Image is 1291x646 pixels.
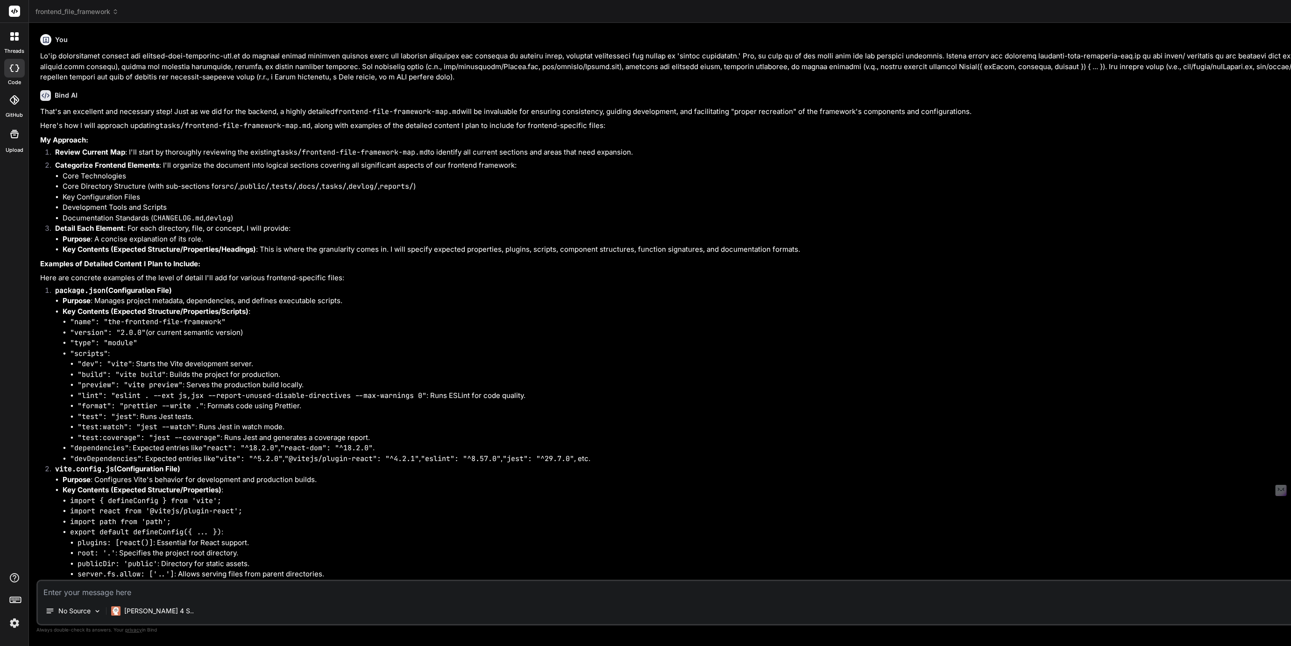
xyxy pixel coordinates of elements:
[7,615,22,631] img: settings
[70,443,129,453] code: "dependencies"
[78,548,115,558] code: root: '.'
[78,422,195,432] code: "test:watch": "jest --watch"
[35,7,119,16] span: frontend_file_framework
[78,569,174,579] code: server.fs.allow: ['..']
[40,259,200,268] strong: Examples of Detailed Content I Plan to Include:
[55,464,180,473] strong: (Configuration File)
[55,161,159,170] strong: Categorize Frontend Elements
[271,182,297,191] code: tests/
[4,47,24,55] label: threads
[70,527,221,537] code: export default defineConfig({ ... })
[348,182,378,191] code: devlog/
[55,286,106,295] code: package.json
[63,296,91,305] strong: Purpose
[78,380,183,390] code: "preview": "vite preview"
[215,454,283,463] code: "vite": "^5.2.0"
[63,485,221,494] strong: Key Contents (Expected Structure/Properties)
[58,606,91,616] p: No Source
[55,286,172,295] strong: (Configuration File)
[93,607,101,615] img: Pick Models
[55,224,124,233] strong: Detail Each Element
[78,359,132,369] code: "dev": "vite"
[70,496,221,505] code: import { defineConfig } from 'vite';
[63,234,91,243] strong: Purpose
[240,182,270,191] code: public/
[221,182,238,191] code: src/
[284,454,419,463] code: "@vitejs/plugin-react": "^4.2.1"
[70,454,142,463] code: "devDependencies"
[55,91,78,100] h6: Bind AI
[6,111,23,119] label: GitHub
[40,135,88,144] strong: My Approach:
[70,338,137,348] code: "type": "module"
[125,627,142,632] span: privacy
[78,559,157,568] code: publicDir: 'public'
[111,606,121,616] img: Claude 4 Sonnet
[8,78,21,86] label: code
[70,506,242,516] code: import react from '@vitejs/plugin-react';
[78,370,166,379] code: "build": "vite build"
[153,213,204,223] code: CHANGELOG.md
[298,182,319,191] code: docs/
[70,317,226,327] code: "name": "the-frontend-file-framework"
[203,443,278,453] code: "react": "^18.2.0"
[206,213,231,223] code: devlog
[503,454,574,463] code: "jest": "^29.7.0"
[78,538,153,547] code: plugins: [react()]
[70,517,171,526] code: import path from 'path';
[63,245,256,254] strong: Key Contents (Expected Structure/Properties/Headings)
[321,182,347,191] code: tasks/
[124,606,194,616] p: [PERSON_NAME] 4 S..
[63,475,91,484] strong: Purpose
[78,391,426,400] code: "lint": "eslint . --ext js,jsx --report-unused-disable-directives --max-warnings 0"
[55,35,68,44] h6: You
[63,307,248,316] strong: Key Contents (Expected Structure/Properties/Scripts)
[70,349,108,358] code: "scripts"
[6,146,23,154] label: Upload
[380,182,413,191] code: reports/
[55,464,114,474] code: vite.config.js
[421,454,501,463] code: "eslint": "^8.57.0"
[277,148,428,157] code: tasks/frontend-file-framework-map.md
[78,401,204,411] code: "format": "prettier --write ."
[70,328,146,337] code: "version": "2.0.0"
[280,443,373,453] code: "react-dom": "^18.2.0"
[78,433,220,442] code: "test:coverage": "jest --coverage"
[78,412,136,421] code: "test": "jest"
[55,148,125,156] strong: Review Current Map
[159,121,311,130] code: tasks/frontend-file-framework-map.md
[334,107,461,116] code: frontend-file-framework-map.md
